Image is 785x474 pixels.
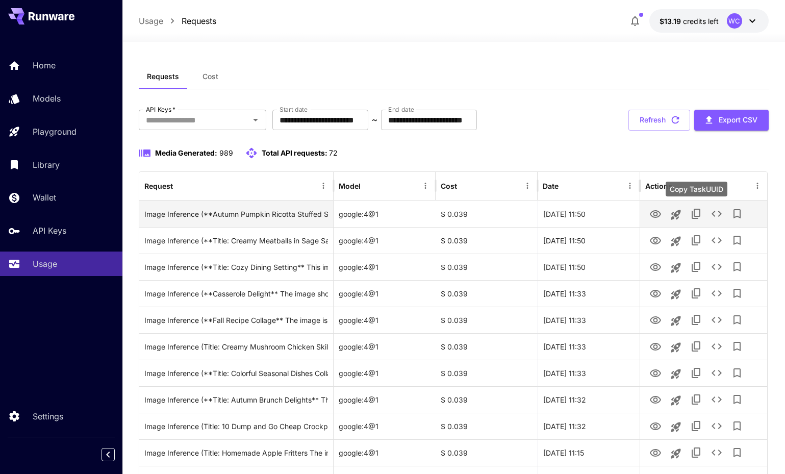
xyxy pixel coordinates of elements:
div: $ 0.039 [436,360,538,386]
div: google:4@1 [334,333,436,360]
div: 26 Sep, 2025 11:15 [538,439,640,466]
button: View [645,256,666,277]
button: Launch in playground [666,417,686,437]
button: Add to library [727,257,747,277]
div: Click to copy prompt [144,254,328,280]
div: $13.18931 [660,16,719,27]
div: $ 0.039 [436,439,538,466]
button: Refresh [628,110,690,131]
button: Copy TaskUUID [686,336,706,357]
button: Copy TaskUUID [686,416,706,436]
div: $ 0.039 [436,280,538,307]
div: Click to copy prompt [144,440,328,466]
button: Launch in playground [666,443,686,464]
button: Menu [623,179,637,193]
div: 26 Sep, 2025 11:50 [538,201,640,227]
button: Sort [560,179,574,193]
div: WC [727,13,742,29]
button: Launch in playground [666,311,686,331]
span: 72 [329,148,338,157]
div: Copy TaskUUID [666,182,727,196]
div: 26 Sep, 2025 11:33 [538,280,640,307]
p: Wallet [33,191,56,204]
label: API Keys [146,105,175,114]
div: google:4@1 [334,307,436,333]
button: See details [706,389,727,410]
button: Launch in playground [666,390,686,411]
div: 26 Sep, 2025 11:50 [538,227,640,254]
div: 26 Sep, 2025 11:33 [538,307,640,333]
button: Add to library [727,416,747,436]
button: Add to library [727,336,747,357]
label: Start date [280,105,308,114]
div: 26 Sep, 2025 11:32 [538,413,640,439]
div: google:4@1 [334,386,436,413]
div: 26 Sep, 2025 11:32 [538,386,640,413]
button: Copy TaskUUID [686,363,706,383]
div: Click to copy prompt [144,201,328,227]
p: Models [33,92,61,105]
span: $13.19 [660,17,683,26]
div: Model [339,182,361,190]
button: Sort [458,179,472,193]
div: $ 0.039 [436,254,538,280]
div: google:4@1 [334,201,436,227]
button: Menu [750,179,765,193]
button: See details [706,257,727,277]
button: See details [706,442,727,463]
div: Date [543,182,559,190]
button: View [645,362,666,383]
button: Copy TaskUUID [686,442,706,463]
span: Requests [147,72,179,81]
div: Click to copy prompt [144,360,328,386]
div: Request [144,182,173,190]
div: Click to copy prompt [144,413,328,439]
button: Launch in playground [666,284,686,305]
button: Copy TaskUUID [686,257,706,277]
span: Cost [202,72,218,81]
div: Collapse sidebar [109,445,122,464]
div: Actions [645,182,672,190]
div: $ 0.039 [436,227,538,254]
button: Add to library [727,389,747,410]
p: Home [33,59,56,71]
button: Add to library [727,283,747,304]
button: View [645,283,666,304]
span: 989 [219,148,233,157]
button: Export CSV [694,110,769,131]
button: See details [706,363,727,383]
button: Add to library [727,442,747,463]
button: Copy TaskUUID [686,230,706,251]
div: Click to copy prompt [144,334,328,360]
button: Launch in playground [666,337,686,358]
a: Requests [182,15,216,27]
div: google:4@1 [334,413,436,439]
div: Click to copy prompt [144,228,328,254]
button: Sort [174,179,188,193]
div: google:4@1 [334,280,436,307]
div: Cost [441,182,457,190]
button: Copy TaskUUID [686,283,706,304]
p: Usage [139,15,163,27]
span: Media Generated: [155,148,217,157]
button: Copy TaskUUID [686,310,706,330]
button: See details [706,283,727,304]
button: Menu [520,179,535,193]
div: Click to copy prompt [144,307,328,333]
button: Add to library [727,363,747,383]
button: View [645,230,666,251]
button: View [645,309,666,330]
nav: breadcrumb [139,15,216,27]
div: google:4@1 [334,254,436,280]
p: Playground [33,126,77,138]
div: google:4@1 [334,227,436,254]
div: $ 0.039 [436,333,538,360]
button: Copy TaskUUID [686,204,706,224]
div: 26 Sep, 2025 11:50 [538,254,640,280]
div: Click to copy prompt [144,281,328,307]
button: View [645,336,666,357]
span: Total API requests: [262,148,327,157]
div: Click to copy prompt [144,387,328,413]
button: Launch in playground [666,364,686,384]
